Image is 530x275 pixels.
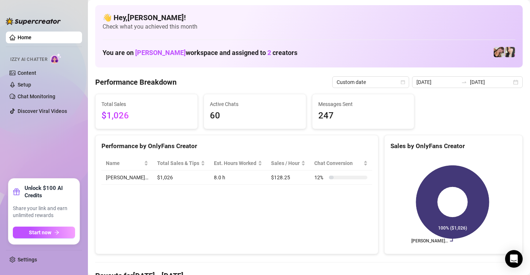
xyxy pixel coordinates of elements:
text: [PERSON_NAME]… [411,239,448,244]
a: Home [18,34,31,40]
img: Christina [494,47,504,57]
a: Setup [18,82,31,88]
span: arrow-right [54,230,59,235]
th: Total Sales & Tips [153,156,210,170]
h1: You are on workspace and assigned to creators [103,49,297,57]
span: 12 % [314,173,326,181]
th: Chat Conversion [310,156,372,170]
span: swap-right [461,79,467,85]
span: gift [13,188,20,195]
a: Discover Viral Videos [18,108,67,114]
input: End date [470,78,512,86]
span: 247 [318,109,408,123]
a: Content [18,70,36,76]
span: Custom date [337,77,405,88]
span: 60 [210,109,300,123]
span: Name [106,159,142,167]
span: [PERSON_NAME] [135,49,186,56]
td: $1,026 [153,170,210,185]
div: Est. Hours Worked [214,159,256,167]
div: Open Intercom Messenger [505,250,523,268]
span: 2 [267,49,271,56]
span: Share your link and earn unlimited rewards [13,205,75,219]
span: Messages Sent [318,100,408,108]
span: $1,026 [101,109,192,123]
h4: Performance Breakdown [95,77,177,87]
td: [PERSON_NAME]… [101,170,153,185]
span: Izzy AI Chatter [10,56,47,63]
span: Start now [29,230,51,235]
a: Chat Monitoring [18,93,55,99]
input: Start date [416,78,458,86]
img: Christina [505,47,515,57]
span: Total Sales & Tips [157,159,199,167]
div: Sales by OnlyFans Creator [390,141,516,151]
span: Total Sales [101,100,192,108]
span: calendar [401,80,405,84]
h4: 👋 Hey, [PERSON_NAME] ! [103,12,515,23]
span: to [461,79,467,85]
span: Chat Conversion [314,159,362,167]
img: AI Chatter [50,53,62,64]
strong: Unlock $100 AI Credits [25,184,75,199]
span: Sales / Hour [271,159,300,167]
td: $128.25 [267,170,310,185]
span: Check what you achieved this month [103,23,515,31]
td: 8.0 h [210,170,267,185]
a: Settings [18,257,37,263]
div: Performance by OnlyFans Creator [101,141,372,151]
th: Sales / Hour [267,156,310,170]
th: Name [101,156,153,170]
button: Start nowarrow-right [13,227,75,238]
img: logo-BBDzfeDw.svg [6,18,61,25]
span: Active Chats [210,100,300,108]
